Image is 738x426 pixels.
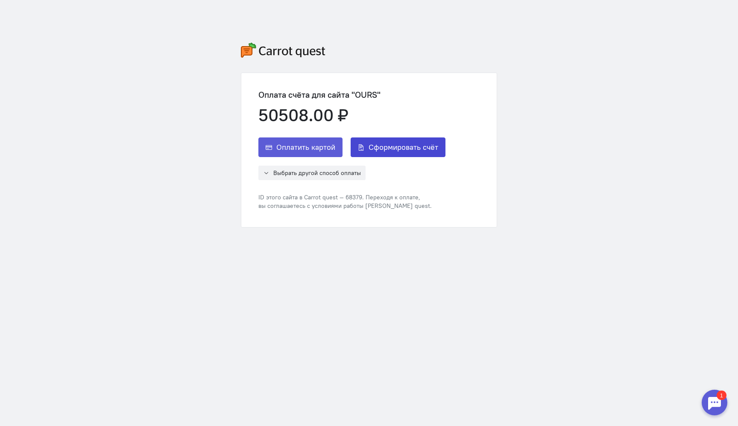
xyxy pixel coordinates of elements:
span: Выбрать другой способ оплаты [273,169,361,177]
span: Сформировать счёт [369,142,438,152]
span: Оплатить картой [276,142,335,152]
img: carrot-quest-logo.svg [241,43,325,58]
div: 50508.00 ₽ [258,106,445,125]
button: Сформировать счёт [351,137,445,157]
div: Оплата счёта для сайта "OURS" [258,90,445,99]
div: 1 [19,5,29,15]
div: ID этого сайта в Carrot quest — 68379. Переходя к оплате, вы соглашаетесь с условиями работы [PER... [258,193,445,210]
button: Выбрать другой способ оплаты [258,166,366,180]
button: Оплатить картой [258,137,343,157]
